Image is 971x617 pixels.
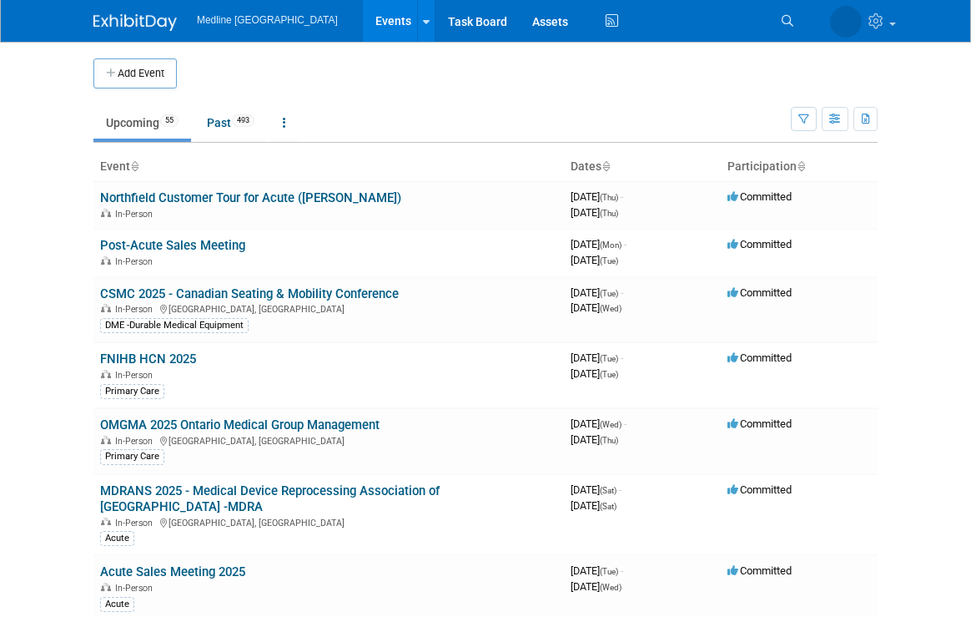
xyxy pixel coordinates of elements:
[571,417,626,430] span: [DATE]
[621,351,623,364] span: -
[101,304,111,312] img: In-Person Event
[727,564,792,577] span: Committed
[100,318,249,333] div: DME -Durable Medical Equipment
[600,209,618,218] span: (Thu)
[601,159,610,173] a: Sort by Start Date
[571,351,623,364] span: [DATE]
[100,190,401,205] a: Northfield Customer Tour for Acute ([PERSON_NAME])
[600,567,618,576] span: (Tue)
[600,289,618,298] span: (Tue)
[571,499,616,512] span: [DATE]
[571,286,623,299] span: [DATE]
[600,583,621,592] span: (Wed)
[101,518,111,526] img: In-Person Event
[115,370,158,381] span: In-Person
[101,583,111,591] img: In-Person Event
[600,256,618,266] span: (Tue)
[727,483,792,496] span: Committed
[571,238,626,250] span: [DATE]
[130,159,138,173] a: Sort by Event Name
[100,301,557,315] div: [GEOGRAPHIC_DATA], [GEOGRAPHIC_DATA]
[100,449,164,464] div: Primary Care
[571,580,621,593] span: [DATE]
[600,304,621,313] span: (Wed)
[100,351,196,367] a: FNIHB HCN 2025
[600,502,616,511] span: (Sat)
[100,238,245,253] a: Post-Acute Sales Meeting
[100,286,399,301] a: CSMC 2025 - Canadian Seating & Mobility Conference
[624,238,626,250] span: -
[100,531,134,546] div: Acute
[571,301,621,314] span: [DATE]
[100,564,245,579] a: Acute Sales Meeting 2025
[93,153,564,181] th: Event
[727,417,792,430] span: Committed
[721,153,878,181] th: Participation
[197,14,338,26] span: Medline [GEOGRAPHIC_DATA]
[101,436,111,444] img: In-Person Event
[101,209,111,217] img: In-Person Event
[571,433,618,446] span: [DATE]
[830,6,862,38] img: Violet Buha
[101,256,111,265] img: In-Person Event
[600,436,618,445] span: (Thu)
[93,107,191,139] a: Upcoming55
[600,240,621,250] span: (Mon)
[600,193,618,202] span: (Thu)
[115,583,158,594] span: In-Person
[100,597,134,612] div: Acute
[101,370,111,378] img: In-Person Event
[115,518,158,528] span: In-Person
[571,190,623,203] span: [DATE]
[93,14,177,31] img: ExhibitDay
[571,367,618,380] span: [DATE]
[194,107,267,139] a: Past493
[571,206,618,219] span: [DATE]
[571,483,621,496] span: [DATE]
[727,351,792,364] span: Committed
[232,114,254,127] span: 493
[564,153,721,181] th: Dates
[100,515,557,528] div: [GEOGRAPHIC_DATA], [GEOGRAPHIC_DATA]
[115,209,158,220] span: In-Person
[727,238,792,250] span: Committed
[571,254,618,266] span: [DATE]
[621,564,623,577] span: -
[600,354,618,363] span: (Tue)
[93,58,177,89] button: Add Event
[571,564,623,577] span: [DATE]
[100,483,440,514] a: MDRANS 2025 - Medical Device Reprocessing Association of [GEOGRAPHIC_DATA] -MDRA
[160,114,179,127] span: 55
[600,420,621,429] span: (Wed)
[797,159,805,173] a: Sort by Participation Type
[115,304,158,315] span: In-Person
[115,256,158,267] span: In-Person
[621,286,623,299] span: -
[600,370,618,379] span: (Tue)
[727,286,792,299] span: Committed
[100,433,557,447] div: [GEOGRAPHIC_DATA], [GEOGRAPHIC_DATA]
[600,486,616,495] span: (Sat)
[115,436,158,447] span: In-Person
[621,190,623,203] span: -
[100,417,380,432] a: OMGMA 2025 Ontario Medical Group Management
[624,417,626,430] span: -
[619,483,621,496] span: -
[100,384,164,399] div: Primary Care
[727,190,792,203] span: Committed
